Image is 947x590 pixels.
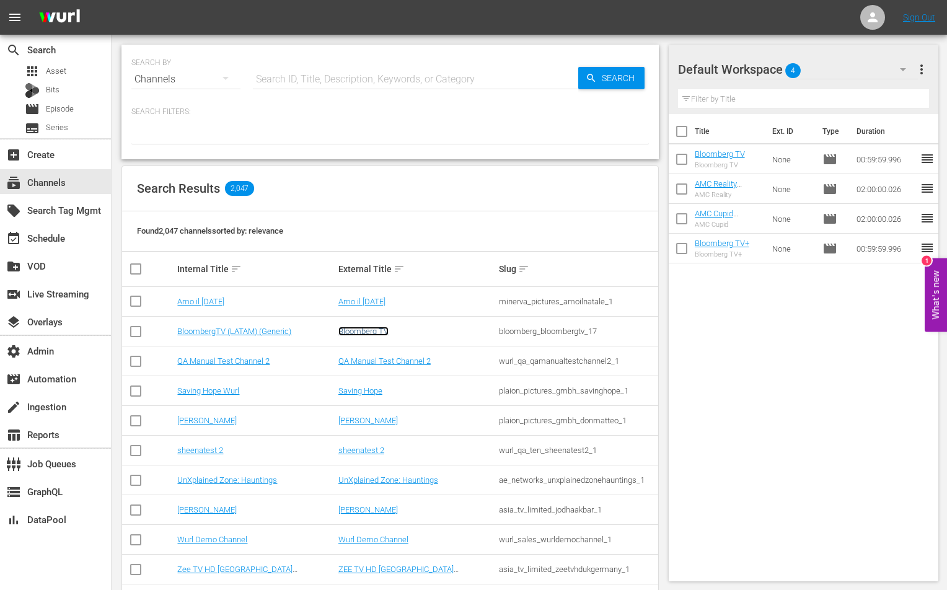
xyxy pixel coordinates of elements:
[46,65,66,77] span: Asset
[499,505,656,514] div: asia_tv_limited_jodhaakbar_1
[695,114,765,149] th: Title
[338,327,389,336] a: Bloomberg TV
[338,446,384,455] a: sheenatest 2
[25,64,40,79] span: Asset
[920,211,935,226] span: reorder
[6,43,21,58] span: Search
[6,203,21,218] span: Search Tag Mgmt
[131,107,649,117] p: Search Filters:
[6,400,21,415] span: Ingestion
[499,475,656,485] div: ae_networks_unxplainedzonehauntings_1
[695,161,745,169] div: Bloomberg TV
[338,505,398,514] a: [PERSON_NAME]
[6,287,21,302] span: Live Streaming
[177,297,224,306] a: Amo il [DATE]
[695,191,763,199] div: AMC Reality
[177,475,277,485] a: UnXplained Zone: Hauntings
[852,204,920,234] td: 02:00:00.026
[6,147,21,162] span: Create
[903,12,935,22] a: Sign Out
[177,416,237,425] a: [PERSON_NAME]
[25,83,40,98] div: Bits
[852,174,920,204] td: 02:00:00.026
[177,565,297,583] a: Zee TV HD [GEOGRAPHIC_DATA] ([GEOGRAPHIC_DATA])
[394,263,405,275] span: sort
[177,356,270,366] a: QA Manual Test Channel 2
[695,179,744,198] a: AMC Reality (Generic EPG)
[822,182,837,196] span: Episode
[822,211,837,226] span: Episode
[6,457,21,472] span: Job Queues
[177,505,237,514] a: [PERSON_NAME]
[499,297,656,306] div: minerva_pictures_amoilnatale_1
[499,327,656,336] div: bloomberg_bloombergtv_17
[6,315,21,330] span: Overlays
[767,144,817,174] td: None
[338,262,495,276] div: External Title
[225,181,254,196] span: 2,047
[6,259,21,274] span: VOD
[765,114,815,149] th: Ext. ID
[822,152,837,167] span: Episode
[922,256,932,266] div: 1
[849,114,923,149] th: Duration
[338,297,385,306] a: Amo il [DATE]
[338,356,431,366] a: QA Manual Test Channel 2
[785,58,801,84] span: 4
[177,327,291,336] a: BloombergTV (LATAM) (Generic)
[338,416,398,425] a: [PERSON_NAME]
[25,121,40,136] span: Series
[177,262,334,276] div: Internal Title
[678,52,918,87] div: Default Workspace
[767,204,817,234] td: None
[131,62,240,97] div: Channels
[914,55,929,84] button: more_vert
[815,114,849,149] th: Type
[499,386,656,395] div: plaion_pictures_gmbh_savinghope_1
[578,67,645,89] button: Search
[177,535,247,544] a: Wurl Demo Channel
[338,475,438,485] a: UnXplained Zone: Hauntings
[46,84,59,96] span: Bits
[46,121,68,134] span: Series
[6,428,21,442] span: Reports
[499,262,656,276] div: Slug
[137,226,283,236] span: Found 2,047 channels sorted by: relevance
[338,535,408,544] a: Wurl Demo Channel
[177,386,239,395] a: Saving Hope Wurl
[695,149,745,159] a: Bloomberg TV
[695,221,763,229] div: AMC Cupid
[597,67,645,89] span: Search
[499,356,656,366] div: wurl_qa_qamanualtestchannel2_1
[6,372,21,387] span: Automation
[499,416,656,425] div: plaion_pictures_gmbh_donmatteo_1
[231,263,242,275] span: sort
[920,240,935,255] span: reorder
[695,209,744,227] a: AMC Cupid (Generic EPG)
[6,175,21,190] span: Channels
[25,102,40,117] span: Episode
[499,446,656,455] div: wurl_qa_ten_sheenatest2_1
[338,386,382,395] a: Saving Hope
[852,234,920,263] td: 00:59:59.996
[767,174,817,204] td: None
[920,181,935,196] span: reorder
[822,241,837,256] span: Episode
[499,565,656,574] div: asia_tv_limited_zeetvhdukgermany_1
[338,565,459,583] a: ZEE TV HD [GEOGRAPHIC_DATA] ([GEOGRAPHIC_DATA])
[30,3,89,32] img: ans4CAIJ8jUAAAAAAAAAAAAAAAAAAAAAAAAgQb4GAAAAAAAAAAAAAAAAAAAAAAAAJMjXAAAAAAAAAAAAAAAAAAAAAAAAgAT5G...
[46,103,74,115] span: Episode
[6,485,21,500] span: GraphQL
[925,258,947,332] button: Open Feedback Widget
[6,344,21,359] span: Admin
[920,151,935,166] span: reorder
[695,239,749,248] a: Bloomberg TV+
[7,10,22,25] span: menu
[137,181,220,196] span: Search Results
[6,231,21,246] span: Schedule
[914,62,929,77] span: more_vert
[767,234,817,263] td: None
[6,513,21,527] span: DataPool
[695,250,749,258] div: Bloomberg TV+
[518,263,529,275] span: sort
